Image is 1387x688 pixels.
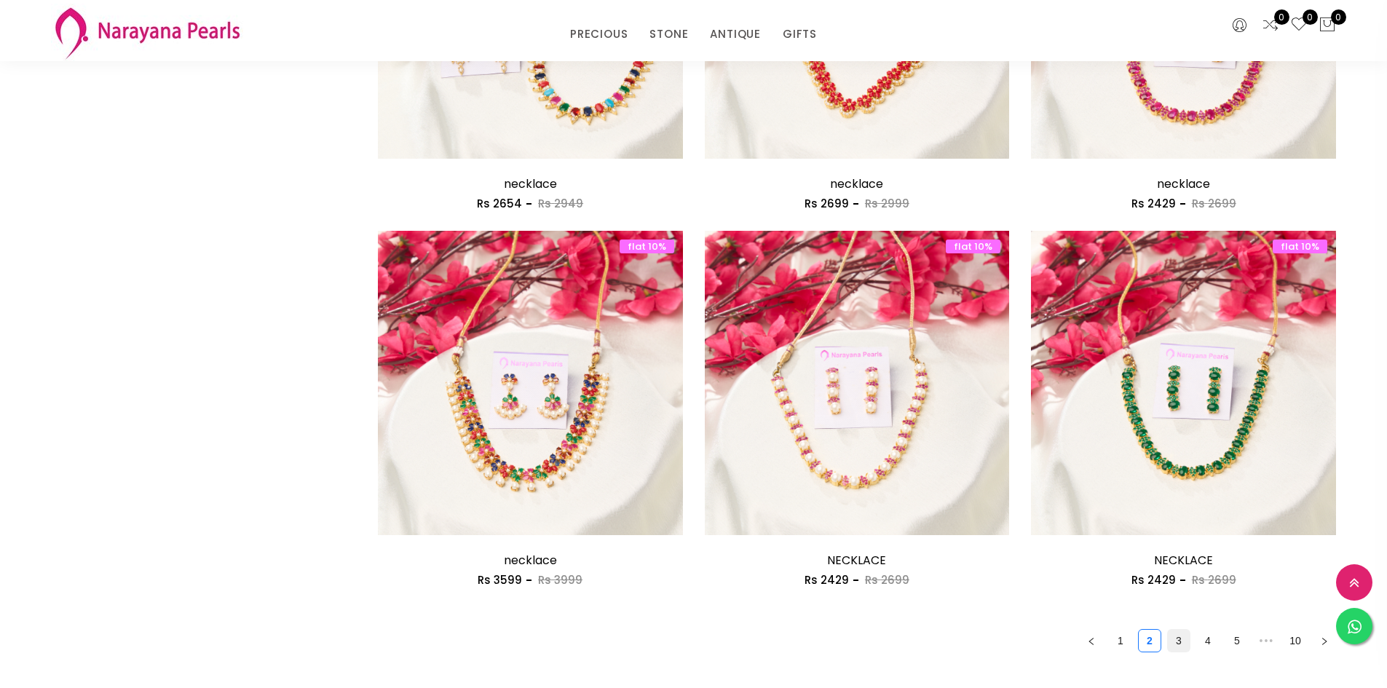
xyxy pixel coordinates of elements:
[504,175,557,192] a: necklace
[1197,630,1219,652] a: 4
[1168,630,1190,652] a: 3
[1313,629,1336,652] button: right
[1262,16,1279,35] a: 0
[1303,9,1318,25] span: 0
[1110,630,1131,652] a: 1
[1167,629,1190,652] li: 3
[1109,629,1132,652] li: 1
[1254,629,1278,652] li: Next 5 Pages
[1080,629,1103,652] button: left
[1319,16,1336,35] button: 0
[805,196,849,211] span: Rs 2699
[477,196,522,211] span: Rs 2654
[1284,629,1307,652] li: 10
[1274,9,1289,25] span: 0
[1157,175,1210,192] a: necklace
[504,552,557,569] a: necklace
[478,572,522,588] span: Rs 3599
[805,572,849,588] span: Rs 2429
[1192,572,1236,588] span: Rs 2699
[1138,629,1161,652] li: 2
[620,240,674,253] span: flat 10%
[1254,629,1278,652] span: •••
[830,175,883,192] a: necklace
[570,23,628,45] a: PRECIOUS
[1131,196,1176,211] span: Rs 2429
[865,196,909,211] span: Rs 2999
[1080,629,1103,652] li: Previous Page
[1320,637,1329,646] span: right
[1192,196,1236,211] span: Rs 2699
[865,572,909,588] span: Rs 2699
[538,196,583,211] span: Rs 2949
[1196,629,1220,652] li: 4
[1226,630,1248,652] a: 5
[1154,552,1213,569] a: NECKLACE
[1139,630,1161,652] a: 2
[649,23,688,45] a: STONE
[1313,629,1336,652] li: Next Page
[1331,9,1346,25] span: 0
[1284,630,1306,652] a: 10
[538,572,582,588] span: Rs 3999
[827,552,886,569] a: NECKLACE
[1087,637,1096,646] span: left
[1290,16,1308,35] a: 0
[710,23,761,45] a: ANTIQUE
[1273,240,1327,253] span: flat 10%
[1225,629,1249,652] li: 5
[783,23,817,45] a: GIFTS
[946,240,1000,253] span: flat 10%
[1131,572,1176,588] span: Rs 2429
